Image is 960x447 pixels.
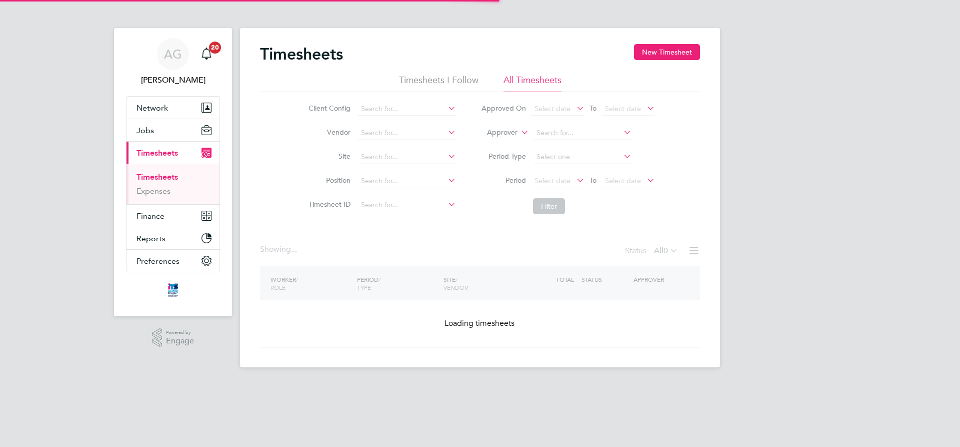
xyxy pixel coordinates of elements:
[605,104,641,113] span: Select date
[305,200,350,209] label: Timesheet ID
[136,103,168,113] span: Network
[305,152,350,161] label: Site
[164,48,182,61] span: AG
[114,28,232,316] nav: Main navigation
[136,148,178,158] span: Timesheets
[357,126,456,140] input: Search for...
[126,119,219,141] button: Jobs
[260,244,299,255] div: Showing
[586,174,599,187] span: To
[634,44,700,60] button: New Timesheet
[136,186,170,196] a: Expenses
[136,172,178,182] a: Timesheets
[625,244,680,258] div: Status
[260,44,343,64] h2: Timesheets
[654,246,678,256] label: All
[357,150,456,164] input: Search for...
[399,74,478,92] li: Timesheets I Follow
[357,174,456,188] input: Search for...
[136,126,154,135] span: Jobs
[126,205,219,227] button: Finance
[533,198,565,214] button: Filter
[126,227,219,249] button: Reports
[126,250,219,272] button: Preferences
[357,102,456,116] input: Search for...
[136,256,179,266] span: Preferences
[663,246,668,256] span: 0
[136,211,164,221] span: Finance
[196,38,216,70] a: 20
[503,74,561,92] li: All Timesheets
[305,176,350,185] label: Position
[126,74,220,86] span: Andy Graham
[126,164,219,204] div: Timesheets
[126,38,220,86] a: AG[PERSON_NAME]
[472,128,517,138] label: Approver
[605,176,641,185] span: Select date
[533,150,631,164] input: Select one
[126,97,219,119] button: Network
[481,104,526,113] label: Approved On
[357,198,456,212] input: Search for...
[166,282,180,298] img: itsconstruction-logo-retina.png
[136,234,165,243] span: Reports
[291,244,297,254] span: ...
[586,102,599,115] span: To
[534,104,570,113] span: Select date
[209,42,221,54] span: 20
[166,337,194,345] span: Engage
[533,126,631,140] input: Search for...
[481,176,526,185] label: Period
[152,328,194,347] a: Powered byEngage
[305,104,350,113] label: Client Config
[126,142,219,164] button: Timesheets
[166,328,194,337] span: Powered by
[534,176,570,185] span: Select date
[305,128,350,137] label: Vendor
[126,282,220,298] a: Go to home page
[481,152,526,161] label: Period Type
